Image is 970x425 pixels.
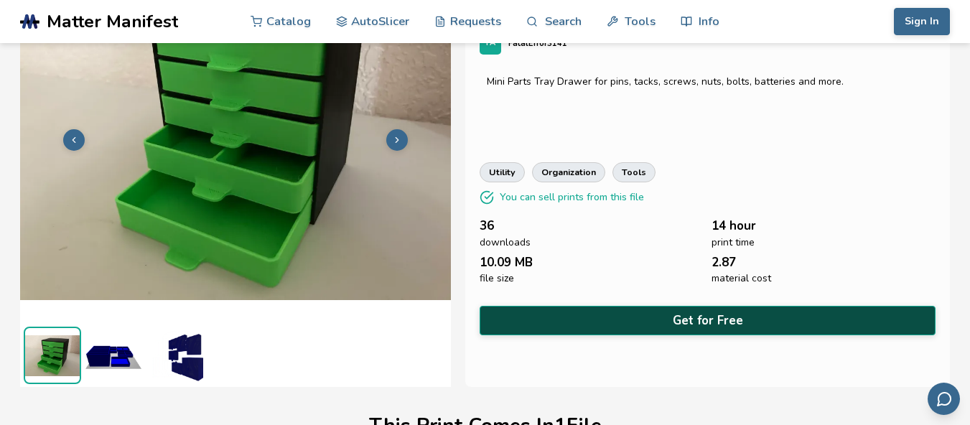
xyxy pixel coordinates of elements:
a: tools [612,162,656,182]
span: downloads [480,237,531,248]
span: print time [712,237,755,248]
a: utility [480,162,525,182]
p: FatalError3141 [508,36,567,51]
button: Sign In [894,8,950,35]
span: 2.87 [712,256,736,269]
span: FA [486,39,495,48]
span: file size [480,273,514,284]
span: 14 hour [712,219,756,233]
div: Mini Parts Tray Drawer for pins, tacks, screws, nuts, bolts, batteries and more. [487,76,928,88]
span: material cost [712,273,771,284]
button: Send feedback via email [928,383,960,415]
span: Matter Manifest [47,11,178,32]
p: You can sell prints from this file [500,190,644,205]
span: 10.09 MB [480,256,533,269]
a: organization [532,162,605,182]
button: Get for Free [480,306,936,335]
span: 36 [480,219,494,233]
